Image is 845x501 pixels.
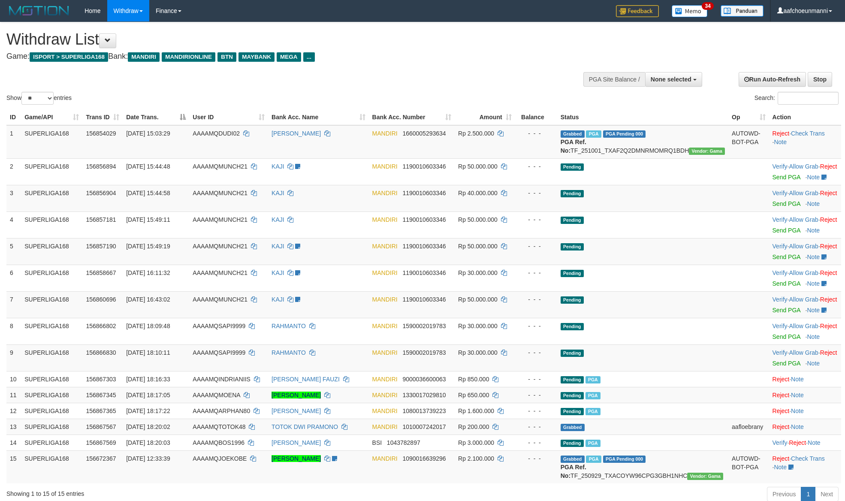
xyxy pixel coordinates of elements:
span: Copy 1190010603346 to clipboard [402,269,446,276]
span: Copy 1190010603346 to clipboard [402,216,446,223]
span: MANDIRI [372,407,398,414]
span: MEGA [277,52,301,62]
span: 156867345 [86,392,116,398]
a: Reject [773,376,790,383]
a: Note [807,360,820,367]
a: Allow Grab [789,216,818,223]
a: Note [791,376,804,383]
span: Pending [561,376,584,383]
div: - - - [519,423,554,431]
a: Send PGA [773,307,800,314]
td: · · [769,158,841,185]
span: AAAAMQMUNCH21 [193,216,247,223]
span: Rp 50.000.000 [458,296,498,303]
a: Allow Grab [789,349,818,356]
div: - - - [519,189,554,197]
img: panduan.png [721,5,764,17]
td: 13 [6,419,21,435]
span: MANDIRIONLINE [162,52,215,62]
a: KAJI [272,190,284,196]
a: [PERSON_NAME] FAUZI [272,376,340,383]
span: Rp 30.000.000 [458,269,498,276]
span: AAAAMQJOEKOBE [193,455,247,462]
a: Note [791,407,804,414]
img: Button%20Memo.svg [672,5,708,17]
span: MANDIRI [372,376,398,383]
td: SUPERLIGA168 [21,238,82,265]
td: · · [769,450,841,483]
a: Reject [773,130,790,137]
a: KAJI [272,269,284,276]
span: 156860696 [86,296,116,303]
span: Rp 40.000.000 [458,190,498,196]
a: Allow Grab [789,243,818,250]
td: 1 [6,125,21,159]
span: AAAAMQMUNCH21 [193,163,247,170]
td: SUPERLIGA168 [21,185,82,211]
span: Rp 200.000 [458,423,489,430]
span: Marked by aafsoycanthlai [586,130,601,138]
th: User ID: activate to sort column ascending [189,109,268,125]
td: SUPERLIGA168 [21,435,82,450]
span: 156856904 [86,190,116,196]
span: Copy 1330017029810 to clipboard [402,392,446,398]
td: aafloebrany [728,419,769,435]
td: · [769,371,841,387]
a: Verify [773,216,788,223]
span: Vendor URL: https://trx31.1velocity.biz [689,148,725,155]
a: Verify [773,349,788,356]
span: AAAAMQMUNCH21 [193,243,247,250]
span: AAAAMQARPHAN80 [193,407,250,414]
span: AAAAMQBOS1996 [193,439,244,446]
span: Marked by aafsengchandara [586,456,601,463]
span: Copy 1010007242017 to clipboard [402,423,446,430]
a: Note [807,280,820,287]
td: 7 [6,291,21,318]
a: RAHMANTO [272,349,306,356]
span: AAAAMQINDRIANIIS [193,376,250,383]
span: [DATE] 15:49:19 [126,243,170,250]
a: Check Trans [791,455,825,462]
span: [DATE] 15:44:58 [126,190,170,196]
span: [DATE] 18:17:22 [126,407,170,414]
td: SUPERLIGA168 [21,371,82,387]
span: [DATE] 18:16:33 [126,376,170,383]
span: Rp 2.500.000 [458,130,494,137]
th: Op: activate to sort column ascending [728,109,769,125]
span: AAAAMQSAPI9999 [193,323,245,329]
td: SUPERLIGA168 [21,125,82,159]
a: Reject [820,163,837,170]
span: Grabbed [561,424,585,431]
td: SUPERLIGA168 [21,403,82,419]
span: Marked by aafsoycanthlai [585,408,601,415]
span: Vendor URL: https://trx31.1velocity.biz [687,473,723,480]
span: [DATE] 18:10:11 [126,349,170,356]
td: SUPERLIGA168 [21,318,82,344]
a: KAJI [272,243,284,250]
span: None selected [651,76,691,83]
span: 156857181 [86,216,116,223]
span: 156866802 [86,323,116,329]
td: SUPERLIGA168 [21,211,82,238]
span: Copy 1190010603346 to clipboard [402,243,446,250]
span: PGA Pending [603,130,646,138]
td: SUPERLIGA168 [21,387,82,403]
span: Rp 2.100.000 [458,455,494,462]
td: · · [769,291,841,318]
span: ISPORT > SUPERLIGA168 [30,52,108,62]
td: SUPERLIGA168 [21,450,82,483]
td: 8 [6,318,21,344]
td: · · [769,185,841,211]
span: [DATE] 18:09:48 [126,323,170,329]
div: - - - [519,129,554,138]
a: Send PGA [773,227,800,234]
span: MANDIRI [128,52,160,62]
span: [DATE] 18:20:02 [126,423,170,430]
div: - - - [519,269,554,277]
td: TF_250929_TXACOYW96CPG3GBH1NHC [557,450,728,483]
th: Date Trans.: activate to sort column descending [123,109,189,125]
span: [DATE] 18:20:03 [126,439,170,446]
a: Verify [773,190,788,196]
a: Send PGA [773,360,800,367]
a: Allow Grab [789,190,818,196]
